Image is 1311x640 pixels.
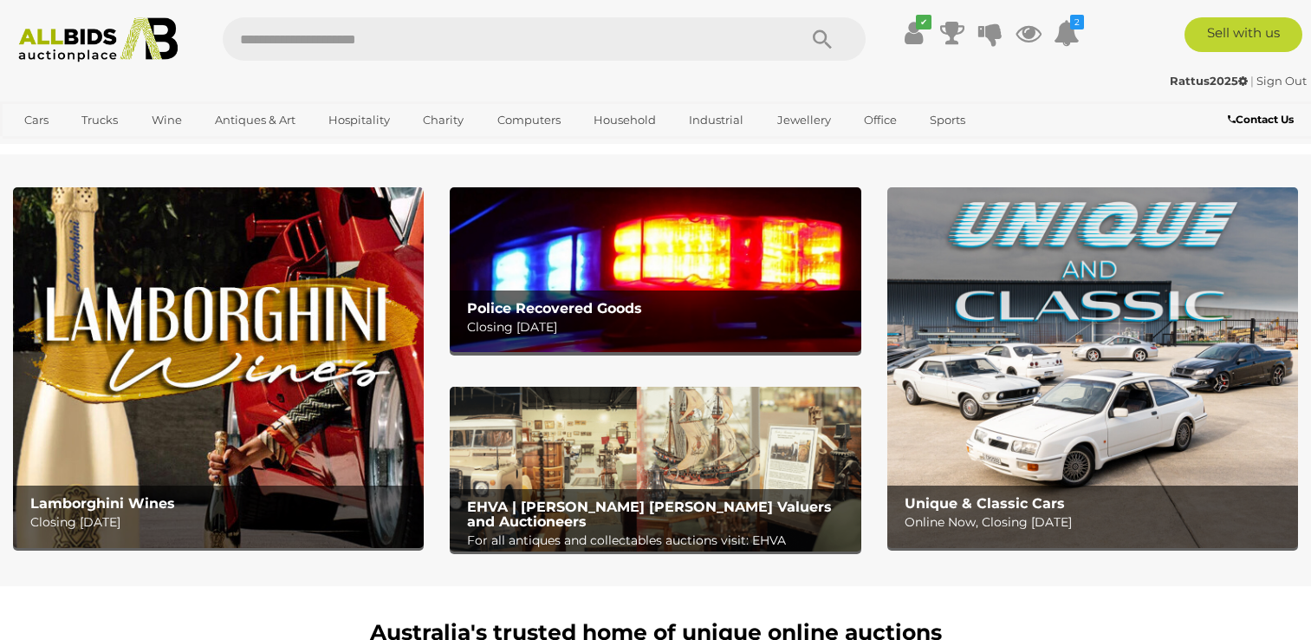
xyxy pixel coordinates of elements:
[10,17,186,62] img: Allbids.com.au
[486,106,572,134] a: Computers
[887,187,1298,548] a: Unique & Classic Cars Unique & Classic Cars Online Now, Closing [DATE]
[13,187,424,548] img: Lamborghini Wines
[13,134,159,163] a: [GEOGRAPHIC_DATA]
[13,106,60,134] a: Cars
[916,15,931,29] i: ✔
[450,187,860,352] img: Police Recovered Goods
[450,187,860,352] a: Police Recovered Goods Police Recovered Goods Closing [DATE]
[678,106,755,134] a: Industrial
[1170,74,1250,88] a: Rattus2025
[450,387,860,552] img: EHVA | Evans Hastings Valuers and Auctioneers
[1184,17,1302,52] a: Sell with us
[30,512,415,533] p: Closing [DATE]
[1228,113,1294,126] b: Contact Us
[467,530,852,552] p: For all antiques and collectables auctions visit: EHVA
[779,17,866,61] button: Search
[140,106,193,134] a: Wine
[853,106,908,134] a: Office
[582,106,667,134] a: Household
[204,106,307,134] a: Antiques & Art
[317,106,401,134] a: Hospitality
[467,300,642,317] b: Police Recovered Goods
[1256,74,1307,88] a: Sign Out
[766,106,842,134] a: Jewellery
[70,106,129,134] a: Trucks
[30,495,175,512] b: Lamborghini Wines
[1054,17,1080,49] a: 2
[450,387,860,552] a: EHVA | Evans Hastings Valuers and Auctioneers EHVA | [PERSON_NAME] [PERSON_NAME] Valuers and Auct...
[918,106,977,134] a: Sports
[1170,74,1248,88] strong: Rattus2025
[901,17,927,49] a: ✔
[1070,15,1084,29] i: 2
[1228,110,1298,129] a: Contact Us
[467,499,832,531] b: EHVA | [PERSON_NAME] [PERSON_NAME] Valuers and Auctioneers
[412,106,475,134] a: Charity
[13,187,424,548] a: Lamborghini Wines Lamborghini Wines Closing [DATE]
[1250,74,1254,88] span: |
[905,495,1065,512] b: Unique & Classic Cars
[887,187,1298,548] img: Unique & Classic Cars
[905,512,1289,533] p: Online Now, Closing [DATE]
[467,317,852,338] p: Closing [DATE]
